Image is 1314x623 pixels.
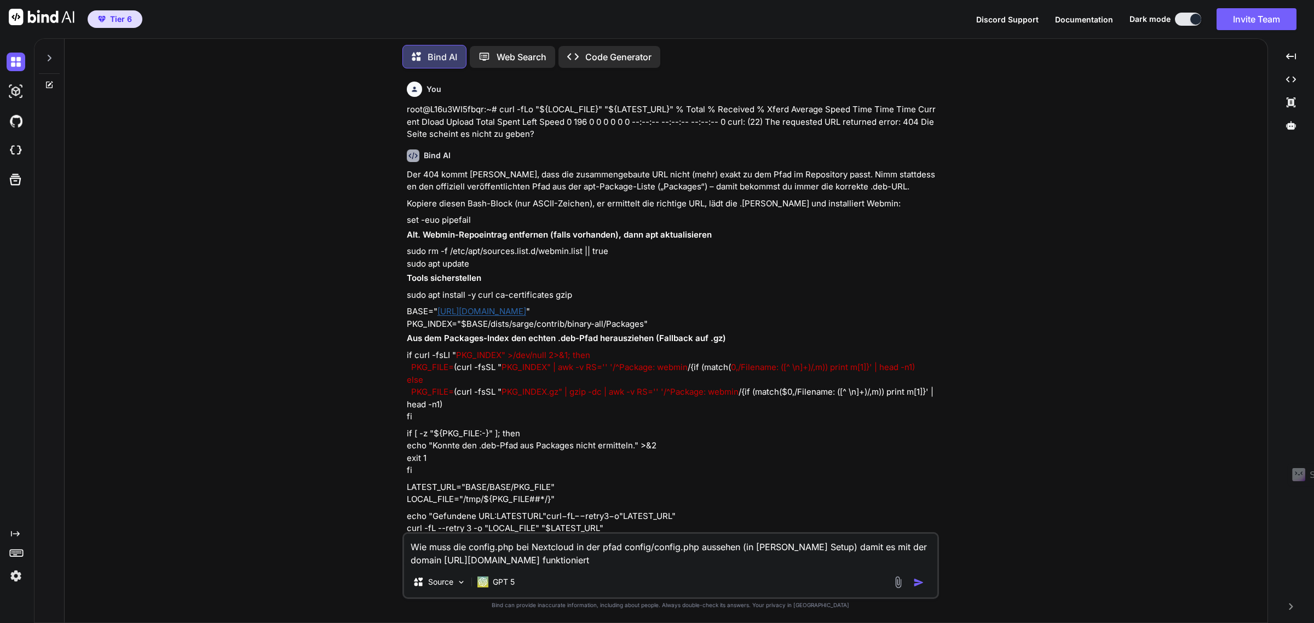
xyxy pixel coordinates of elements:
[98,16,106,22] img: premium
[976,14,1039,25] button: Discord Support
[9,9,74,25] img: Bind AI
[562,511,567,521] mo: −
[437,306,526,316] a: [URL][DOMAIN_NAME]
[476,482,482,492] mi: S
[7,112,25,130] img: githubDark
[407,362,915,397] span: ParseError: KaTeX parse error: Expected 'EOF', got '}' at position 39: …,m)) print m[1]}̲' | head...
[407,229,937,241] h1: Alt. Webmin-Repoeintrag entfernen (falls vorhanden), dann apt aktualisieren
[585,511,589,521] mi: r
[516,511,522,521] mi: S
[596,511,600,521] mi: r
[487,482,489,492] mi: /
[477,576,488,587] img: GPT 5
[892,576,904,589] img: attachment
[585,50,652,64] p: Code Generator
[570,511,574,521] mi: L
[1055,15,1113,24] span: Documentation
[489,482,514,492] annotation: BASE/
[407,510,937,535] p: echo "Gefundene URL: LOCAL_FILE" "$LATEST_URL"
[589,511,593,521] mi: e
[7,82,25,101] img: darkAi-studio
[556,511,560,521] mi: r
[465,482,471,492] mi: B
[913,577,924,588] img: icon
[471,482,476,492] mi: A
[407,332,937,345] h1: Aus dem Packages-Index den echten .deb-Pfad herausziehen (Fallback auf .gz)
[407,305,937,330] p: BASE=" " PKG_INDEX="$BASE/dists/sarge/contrib/binary-all/Packages"
[7,567,25,585] img: settings
[402,601,939,609] p: Bind can provide inaccurate information, including about people. Always double-check its answers....
[7,53,25,71] img: darkChat
[614,511,619,521] mi: o
[604,511,609,521] mn: 3
[1129,14,1171,25] span: Dark mode
[574,511,580,521] mo: −
[619,511,623,521] mi: "
[407,214,937,227] p: set -euo pipefail
[543,511,546,521] mi: "
[522,511,527,521] mi: T
[407,169,937,193] p: Der 404 kommt [PERSON_NAME], dass die zusammengebaute URL nicht (mehr) exakt zu dem Pfad im Repos...
[567,511,570,521] mi: f
[560,511,562,521] mi: l
[533,511,539,521] mi: R
[502,387,739,397] span: ParseError: KaTeX parse error: Double superscript at position 41: …| awk -v RS='' '̲/^Package: webm…
[580,511,585,521] mo: −
[506,511,511,521] mi: T
[976,15,1039,24] span: Discord Support
[428,50,457,64] p: Bind AI
[407,245,937,270] p: sudo rm -f /etc/apt/sources.list.d/webmin.list || true sudo apt update
[7,141,25,160] img: cloudideIcon
[407,272,937,285] h1: Tools sicherstellen
[110,14,132,25] span: Tier 6
[609,511,614,521] mo: −
[497,511,501,521] mi: L
[424,150,451,161] h6: Bind AI
[427,84,441,95] h6: You
[497,50,546,64] p: Web Search
[546,511,551,521] mi: c
[1055,14,1113,25] button: Documentation
[527,511,533,521] mi: U
[502,362,688,372] span: ParseError: KaTeX parse error: Double superscript at position 27: …| awk -v RS='' '̲/^Package: webm…
[407,349,937,423] p: if curl -fsLI " (curl -fsSL " /{if (match( (curl -fsSL " /{if (match($0,/Filename: ([^ \n]+)/,m))...
[511,511,516,521] mi: E
[493,576,515,587] p: GPT 5
[501,511,506,521] mi: A
[551,511,556,521] mi: u
[482,482,487,492] mi: E
[407,428,937,477] p: if [ -z "${PKG_FILE:-}" ]; then echo "Konnte den .deb-Pfad aus Packages nicht ermitteln." >&2 exi...
[539,511,543,521] mi: L
[407,350,590,373] span: ParseError: KaTeX parse error: Expected 'EOF', got '&' at position 25: …" >/dev/null 2>&̲1; then ...
[407,198,937,210] p: Kopiere diesen Bash-Block (nur ASCII-Zeichen), er ermittelt die richtige URL, lädt die .[PERSON_N...
[1217,8,1296,30] button: Invite Team
[600,511,604,521] mi: y
[407,289,937,302] p: sudo apt install -y curl ca-certificates gzip
[88,10,142,28] button: premiumTier 6
[404,534,937,567] textarea: Wie muss die config.php bei Nextcloud in der pfad config/config.php aussehen (in [PERSON_NAME] Se...
[593,511,596,521] mi: t
[407,103,937,141] p: root@L16u3WI5fbqr:~# curl -fLo "${LOCAL_FILE}" "${LATEST_URL}" % Total % Received % Xferd Average...
[457,578,466,587] img: Pick Models
[407,481,937,506] p: LATEST_URL=" PKG_FILE" LOCAL_FILE="/tmp/${PKG_FILE##*/}"
[428,576,453,587] p: Source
